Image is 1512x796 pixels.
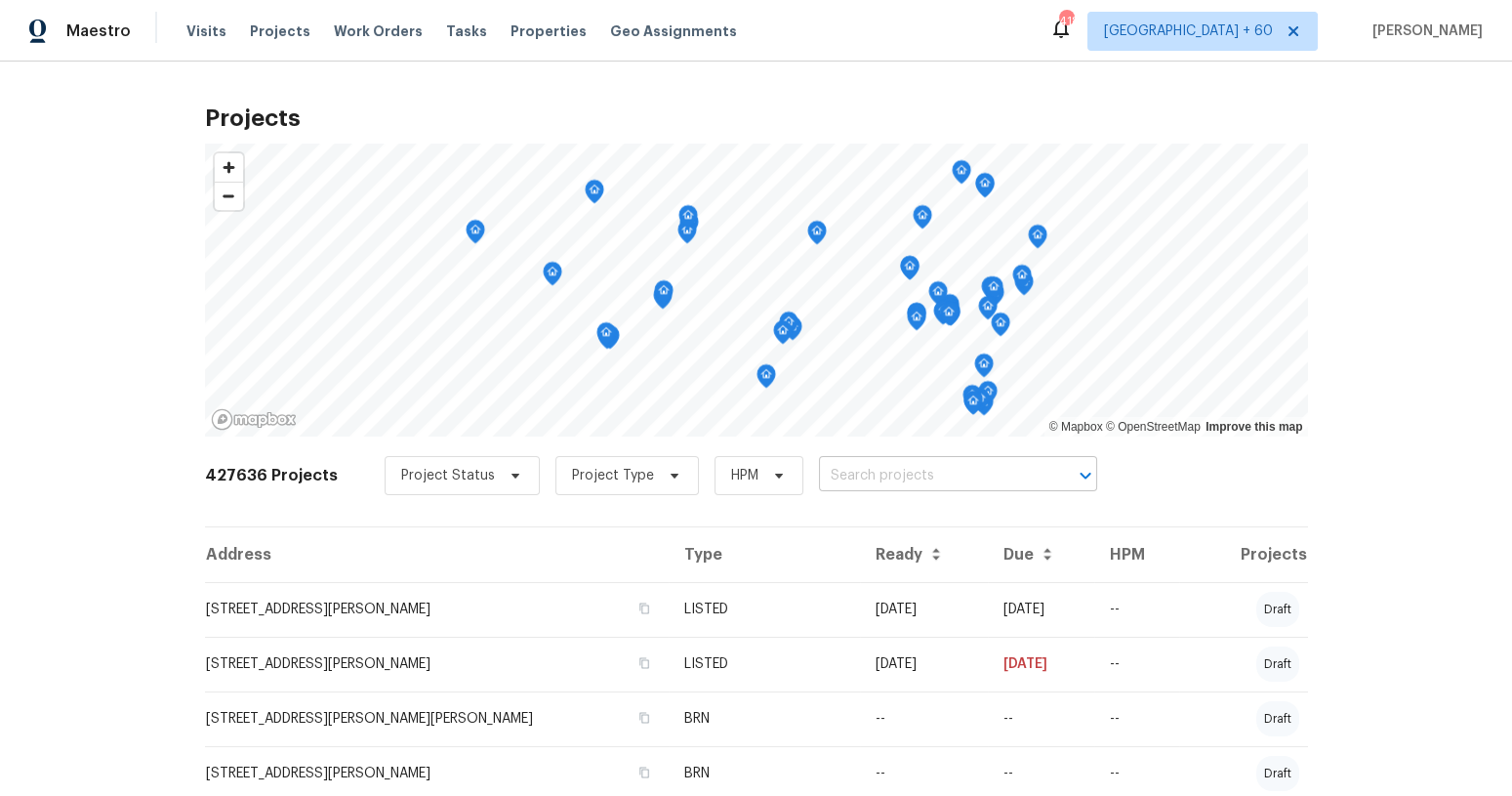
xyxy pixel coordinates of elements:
[679,212,699,242] div: Map marker
[1256,756,1299,791] div: draft
[669,527,859,582] th: Type
[731,466,758,485] span: HPM
[677,220,697,250] div: Map marker
[756,364,776,395] div: Map marker
[1094,582,1179,637] td: --
[900,256,919,286] div: Map marker
[988,527,1094,582] th: Due
[1014,272,1034,302] div: Map marker
[938,298,958,328] div: Map marker
[205,144,1308,437] canvas: Map
[66,21,131,41] span: Maestro
[1028,225,1047,255] div: Map marker
[860,527,988,582] th: Ready
[991,313,1010,343] div: Map marker
[807,221,827,251] div: Map marker
[635,709,653,727] button: Copy Address
[1059,12,1073,31] div: 418
[985,282,1004,313] div: Map marker
[970,388,990,418] div: Map marker
[334,21,423,41] span: Work Orders
[610,21,737,41] span: Geo Assignments
[779,312,798,342] div: Map marker
[1072,462,1099,489] button: Open
[907,303,926,333] div: Map marker
[962,385,982,415] div: Map marker
[773,320,793,351] div: Map marker
[1206,420,1302,434] a: Improve this map
[1256,701,1299,736] div: draft
[978,381,998,411] div: Map marker
[952,160,971,190] div: Map marker
[963,391,983,421] div: Map marker
[975,173,995,203] div: Map marker
[1365,21,1483,41] span: [PERSON_NAME]
[466,220,485,250] div: Map marker
[860,637,988,691] td: [DATE]
[215,183,243,210] span: Zoom out
[939,302,959,332] div: Map marker
[940,299,960,329] div: Map marker
[186,21,226,41] span: Visits
[1094,527,1179,582] th: HPM
[654,280,674,311] div: Map marker
[1094,637,1179,691] td: --
[907,307,926,337] div: Map marker
[1104,21,1273,41] span: [GEOGRAPHIC_DATA] + 60
[860,691,988,746] td: --
[511,21,587,41] span: Properties
[783,316,802,347] div: Map marker
[205,108,1308,128] h2: Projects
[1094,691,1179,746] td: --
[653,285,673,315] div: Map marker
[635,764,653,781] button: Copy Address
[543,262,562,292] div: Map marker
[215,182,243,210] button: Zoom out
[1106,420,1201,434] a: OpenStreetMap
[819,461,1042,491] input: Search projects
[978,296,998,326] div: Map marker
[1256,647,1299,682] div: draft
[913,205,932,235] div: Map marker
[250,21,310,41] span: Projects
[981,276,1001,307] div: Map marker
[446,24,487,38] span: Tasks
[205,527,670,582] th: Address
[988,582,1094,637] td: [DATE]
[1049,420,1103,434] a: Mapbox
[669,637,859,691] td: LISTED
[988,691,1094,746] td: --
[940,294,960,324] div: Map marker
[401,466,495,485] span: Project Status
[635,600,653,617] button: Copy Address
[1179,527,1307,582] th: Projects
[1256,592,1299,627] div: draft
[205,466,338,485] h2: 427636 Projects
[940,298,960,328] div: Map marker
[215,153,243,182] button: Zoom in
[974,354,994,384] div: Map marker
[1012,265,1032,295] div: Map marker
[585,180,604,210] div: Map marker
[988,637,1094,691] td: [DATE]
[669,691,859,746] td: BRN
[205,637,670,691] td: [STREET_ADDRESS][PERSON_NAME]
[984,276,1003,307] div: Map marker
[669,582,859,637] td: LISTED
[211,408,297,431] a: Mapbox homepage
[635,654,653,672] button: Copy Address
[597,325,617,356] div: Map marker
[596,322,616,353] div: Map marker
[928,281,948,312] div: Map marker
[205,582,670,637] td: [STREET_ADDRESS][PERSON_NAME]
[934,300,954,330] div: Map marker
[205,691,670,746] td: [STREET_ADDRESS][PERSON_NAME][PERSON_NAME]
[572,466,654,485] span: Project Type
[678,205,698,235] div: Map marker
[933,301,953,331] div: Map marker
[941,302,960,332] div: Map marker
[600,325,620,356] div: Map marker
[860,582,988,637] td: [DATE]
